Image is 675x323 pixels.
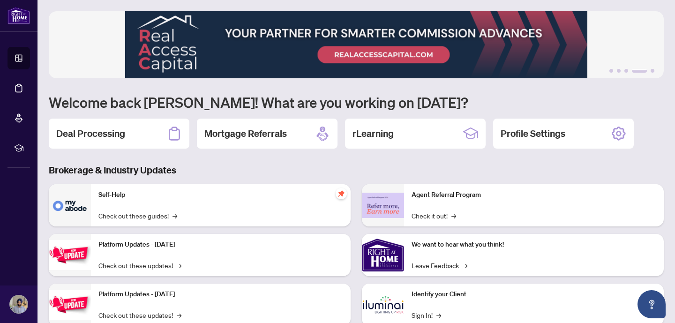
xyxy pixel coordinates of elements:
p: Identify your Client [412,289,656,300]
img: Slide 3 [49,11,664,78]
a: Check out these guides!→ [98,210,177,221]
span: → [177,260,181,270]
img: Self-Help [49,184,91,226]
button: 4 [632,69,647,73]
h2: Mortgage Referrals [204,127,287,140]
a: Check out these updates!→ [98,260,181,270]
button: 3 [624,69,628,73]
span: → [172,210,177,221]
img: logo [7,7,30,24]
span: pushpin [336,188,347,199]
img: Platform Updates - July 8, 2025 [49,290,91,319]
p: Self-Help [98,190,343,200]
a: Check out these updates!→ [98,310,181,320]
button: 1 [609,69,613,73]
p: We want to hear what you think! [412,240,656,250]
span: → [463,260,467,270]
a: Leave Feedback→ [412,260,467,270]
p: Agent Referral Program [412,190,656,200]
h3: Brokerage & Industry Updates [49,164,664,177]
img: Agent Referral Program [362,193,404,218]
h2: Deal Processing [56,127,125,140]
a: Sign In!→ [412,310,441,320]
p: Platform Updates - [DATE] [98,289,343,300]
img: We want to hear what you think! [362,234,404,276]
button: 2 [617,69,621,73]
span: → [177,310,181,320]
img: Platform Updates - July 21, 2025 [49,240,91,270]
button: 5 [651,69,654,73]
p: Platform Updates - [DATE] [98,240,343,250]
h1: Welcome back [PERSON_NAME]! What are you working on [DATE]? [49,93,664,111]
span: → [436,310,441,320]
a: Check it out!→ [412,210,456,221]
button: Open asap [637,290,666,318]
h2: Profile Settings [501,127,565,140]
h2: rLearning [352,127,394,140]
span: → [451,210,456,221]
img: Profile Icon [10,295,28,313]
